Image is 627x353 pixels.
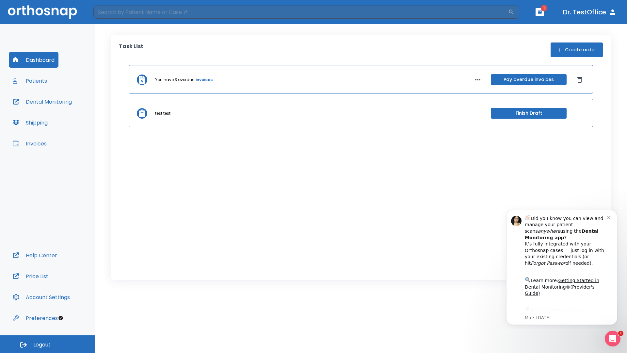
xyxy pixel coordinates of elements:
[111,10,116,15] button: Dismiss notification
[58,315,64,321] div: Tooltip anchor
[28,111,111,117] p: Message from Ma, sent 5w ago
[9,289,74,305] button: Account Settings
[119,42,143,57] p: Task List
[8,5,77,19] img: Orthosnap
[33,341,51,348] span: Logout
[491,108,567,119] button: Finish Draft
[9,115,52,130] button: Shipping
[9,247,61,263] button: Help Center
[93,6,508,19] input: Search by Patient Name or Case #
[28,103,111,136] div: Download the app: | ​ Let us know if you need help getting started!
[605,331,620,346] iframe: Intercom live chat
[155,110,170,116] p: test test
[28,104,87,116] a: App Store
[574,75,585,85] button: Dismiss
[9,52,58,68] button: Dashboard
[9,310,62,326] button: Preferences
[541,5,547,11] span: 1
[560,6,619,18] button: Dr. TestOffice
[551,42,603,57] button: Create order
[491,74,567,85] button: Pay overdue invoices
[9,73,51,89] button: Patients
[496,204,627,329] iframe: Intercom notifications message
[196,77,213,83] a: invoices
[618,331,623,336] span: 1
[9,268,52,284] button: Price List
[9,94,76,109] button: Dental Monitoring
[9,136,51,151] button: Invoices
[155,77,194,83] p: You have 3 overdue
